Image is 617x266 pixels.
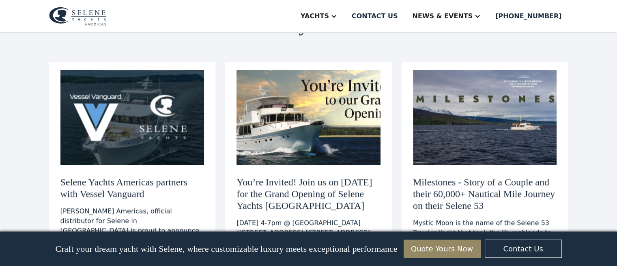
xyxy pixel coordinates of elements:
div: Mystic Moon is the name of the Selene 53 Trawler Yacht that took the Youngbloods to various parts... [413,218,557,247]
h3: You’re Invited! Join us on [DATE] for the Grand Opening of Selene Yachts [GEOGRAPHIC_DATA] [236,176,381,211]
img: logo [49,7,106,26]
div: Yachts [301,11,329,21]
div: [PHONE_NUMBER] [495,11,561,21]
a: Quote Yours Now [404,240,481,258]
div: Contact us [352,11,398,21]
h3: Selene Yachts Americas partners with Vessel Vanguard [60,176,204,200]
div: [DATE] 4-7pm @ [GEOGRAPHIC_DATA] ([STREET_ADDRESS] [STREET_ADDRESS], next door to Chart House Prime) [236,218,381,247]
a: Contact Us [485,240,562,258]
p: Craft your dream yacht with Selene, where customizable luxury meets exceptional performance [55,244,397,254]
div: News & EVENTS [412,11,473,21]
h3: Milestones - Story of a Couple and their 60,000+ Nautical Mile Journey on their Selene 53 [413,176,557,211]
